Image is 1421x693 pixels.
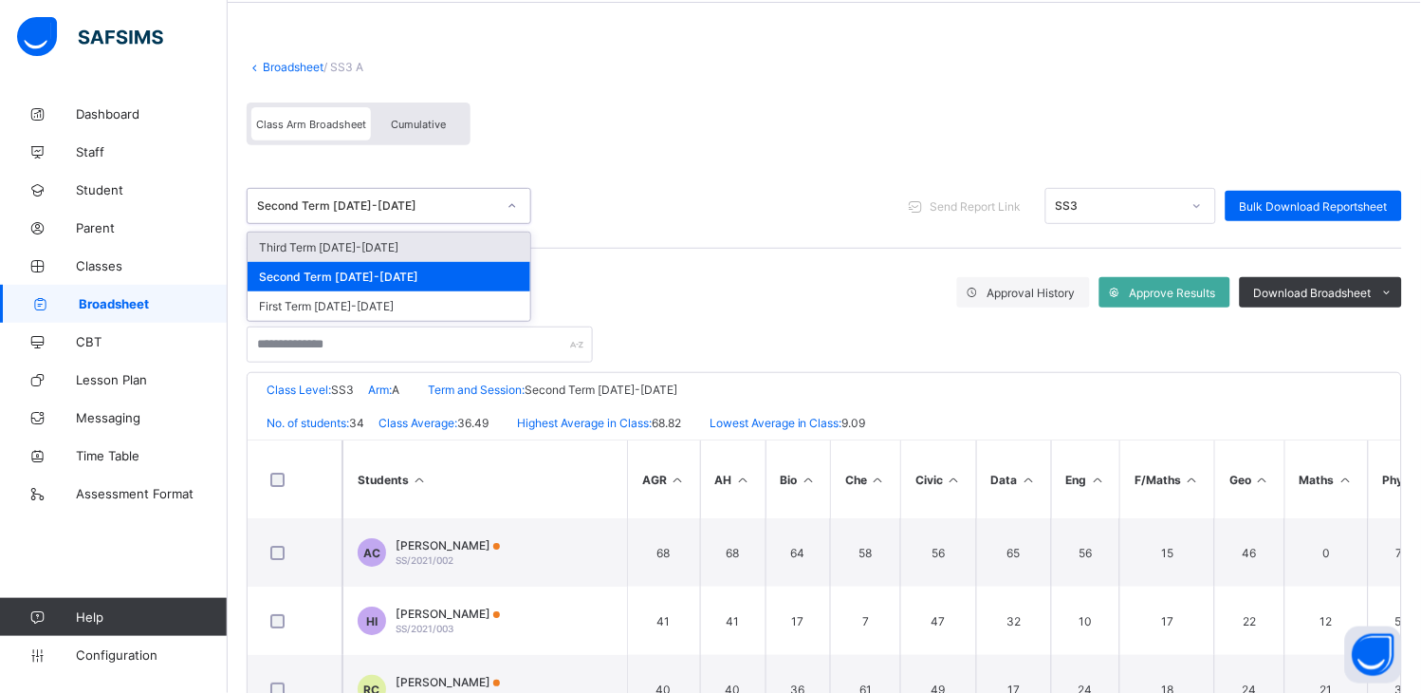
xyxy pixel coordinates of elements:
[1254,286,1372,300] span: Download Broadsheet
[248,233,530,262] div: Third Term [DATE]-[DATE]
[396,623,453,634] span: SS/2021/003
[766,440,831,518] th: Bio
[331,383,354,397] span: SS3
[256,118,366,131] span: Class Arm Broadsheet
[396,675,500,689] span: [PERSON_NAME]
[1240,199,1388,214] span: Bulk Download Reportsheet
[766,587,831,655] td: 17
[378,416,457,430] span: Class Average:
[76,144,228,159] span: Staff
[412,473,428,487] i: Sort Ascending
[1254,473,1270,487] i: Sort in Ascending Order
[76,334,228,349] span: CBT
[76,258,228,273] span: Classes
[396,607,500,621] span: [PERSON_NAME]
[766,518,831,587] td: 64
[830,440,900,518] th: Che
[392,383,399,397] span: A
[76,220,228,235] span: Parent
[323,60,363,74] span: / SS3 A
[17,17,163,57] img: safsims
[1119,440,1214,518] th: F/Maths
[1214,518,1284,587] td: 46
[670,473,686,487] i: Sort in Ascending Order
[248,291,530,321] div: First Term [DATE]-[DATE]
[976,587,1051,655] td: 32
[946,473,962,487] i: Sort in Ascending Order
[457,416,489,430] span: 36.49
[900,518,976,587] td: 56
[76,106,228,122] span: Dashboard
[900,587,976,655] td: 47
[76,182,228,197] span: Student
[76,609,227,625] span: Help
[627,440,700,518] th: AGR
[517,416,652,430] span: Highest Average in Class:
[1284,440,1368,518] th: Maths
[652,416,681,430] span: 68.82
[1051,518,1120,587] td: 56
[700,518,766,587] td: 68
[931,199,1022,214] span: Send Report Link
[349,416,364,430] span: 34
[525,383,677,397] span: Second Term [DATE]-[DATE]
[1051,440,1120,518] th: Eng
[830,518,900,587] td: 58
[1284,518,1368,587] td: 0
[1184,473,1200,487] i: Sort in Ascending Order
[976,440,1051,518] th: Data
[267,416,349,430] span: No. of students:
[257,199,496,214] div: Second Term [DATE]-[DATE]
[263,60,323,74] a: Broadsheet
[396,554,453,566] span: SS/2021/002
[976,518,1051,587] td: 65
[627,518,700,587] td: 68
[1021,473,1037,487] i: Sort in Ascending Order
[900,440,976,518] th: Civic
[1130,286,1216,300] span: Approve Results
[428,383,525,397] span: Term and Session:
[700,440,766,518] th: AH
[830,587,900,655] td: 7
[396,538,500,553] span: [PERSON_NAME]
[76,372,228,387] span: Lesson Plan
[79,296,228,311] span: Broadsheet
[267,383,331,397] span: Class Level:
[391,118,446,131] span: Cumulative
[1090,473,1106,487] i: Sort in Ascending Order
[342,440,627,518] th: Students
[987,286,1076,300] span: Approval History
[1056,199,1181,214] div: SS3
[366,614,378,628] span: HI
[76,448,228,463] span: Time Table
[1284,587,1368,655] td: 12
[842,416,866,430] span: 9.09
[76,647,227,663] span: Configuration
[1119,518,1214,587] td: 15
[627,587,700,655] td: 41
[801,473,817,487] i: Sort in Ascending Order
[1214,587,1284,655] td: 22
[1214,440,1284,518] th: Geo
[363,546,380,560] span: AC
[368,383,392,397] span: Arm:
[248,262,530,291] div: Second Term [DATE]-[DATE]
[700,587,766,655] td: 41
[870,473,886,487] i: Sort in Ascending Order
[735,473,751,487] i: Sort in Ascending Order
[1119,587,1214,655] td: 17
[1345,627,1402,684] button: Open asap
[76,410,228,425] span: Messaging
[76,486,228,501] span: Assessment Format
[710,416,842,430] span: Lowest Average in Class:
[1051,587,1120,655] td: 10
[1338,473,1354,487] i: Sort in Ascending Order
